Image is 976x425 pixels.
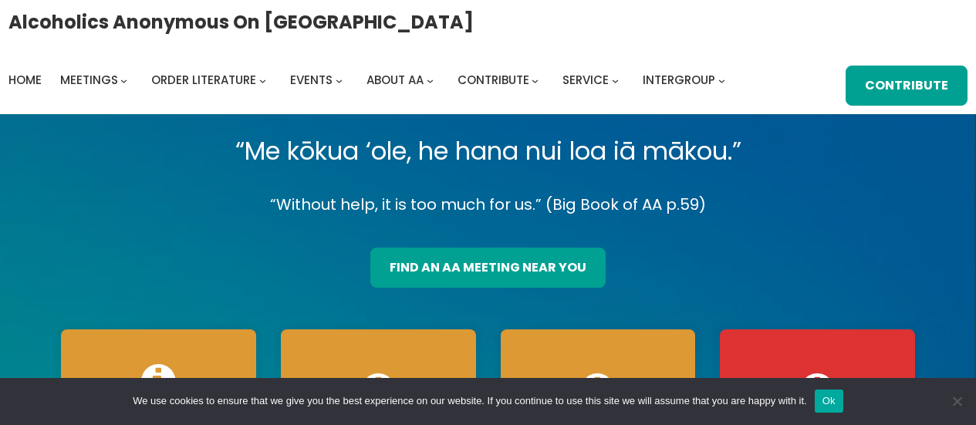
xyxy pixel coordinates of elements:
span: No [949,393,964,409]
nav: Intergroup [8,69,731,91]
span: Meetings [60,72,118,88]
a: About AA [366,69,424,91]
button: Meetings submenu [120,76,127,83]
button: About AA submenu [427,76,434,83]
p: “Me kōkua ‘ole, he hana nui loa iā mākou.” [49,130,927,173]
a: Events [290,69,333,91]
span: Order Literature [151,72,256,88]
p: “Without help, it is too much for us.” (Big Book of AA p.59) [49,191,927,218]
a: Contribute [846,66,968,106]
span: Home [8,72,42,88]
span: We use cookies to ensure that we give you the best experience on our website. If you continue to ... [133,393,806,409]
a: Intergroup [643,69,715,91]
a: Meetings [60,69,118,91]
span: About AA [366,72,424,88]
a: Home [8,69,42,91]
span: Events [290,72,333,88]
a: Service [562,69,609,91]
a: Contribute [458,69,529,91]
span: Intergroup [643,72,715,88]
span: Contribute [458,72,529,88]
button: Intergroup submenu [718,76,725,83]
span: Service [562,72,609,88]
button: Contribute submenu [532,76,539,83]
a: find an aa meeting near you [370,248,606,288]
button: Ok [815,390,843,413]
button: Service submenu [612,76,619,83]
button: Order Literature submenu [259,76,266,83]
button: Events submenu [336,76,343,83]
a: Alcoholics Anonymous on [GEOGRAPHIC_DATA] [8,5,474,39]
